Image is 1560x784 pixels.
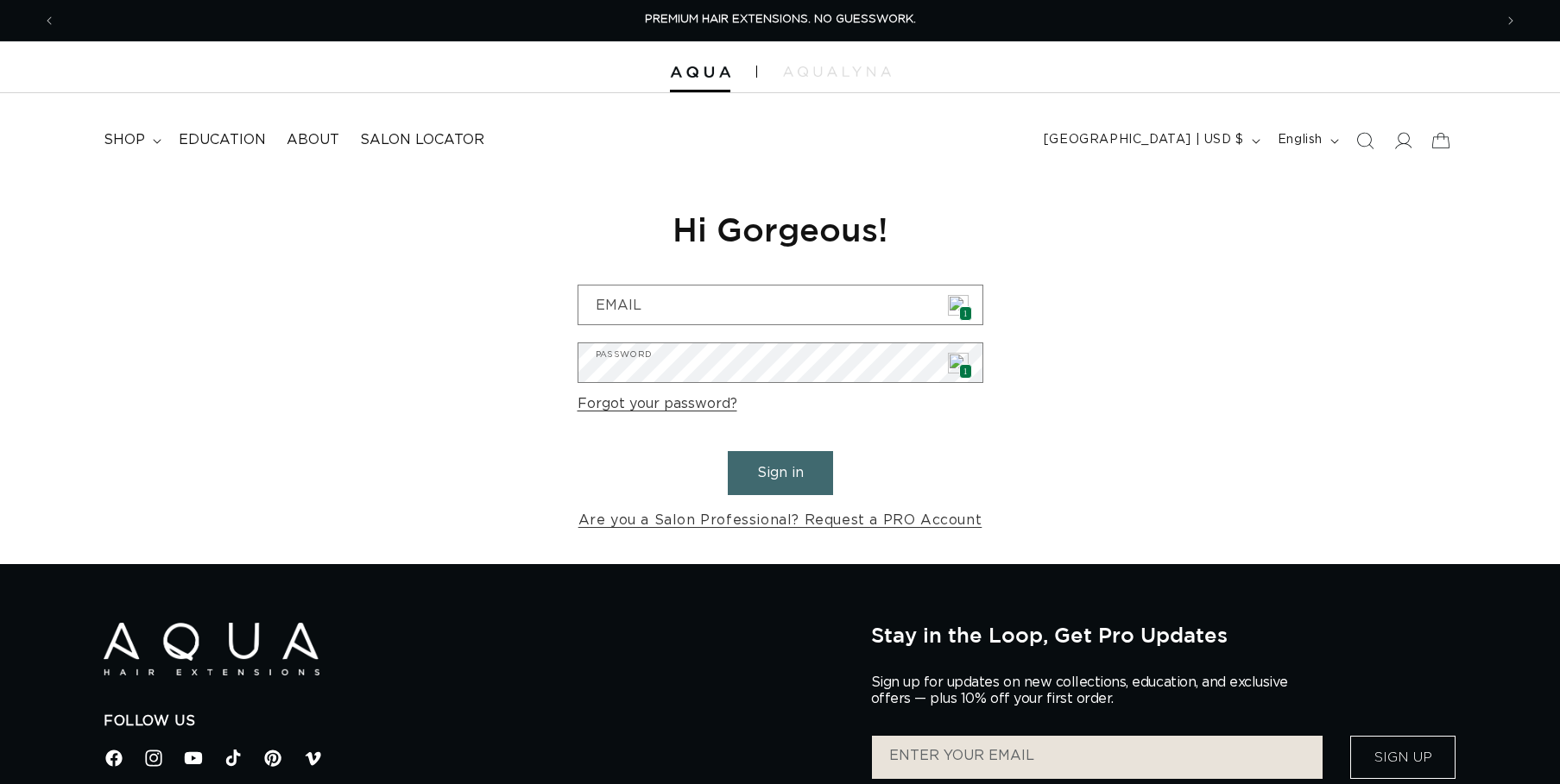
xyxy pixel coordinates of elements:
[1267,124,1346,157] button: English
[871,623,1456,647] h2: Stay in the Loop, Get Pro Updates
[1492,4,1530,37] button: Next announcement
[578,392,737,417] a: Forgot your password?
[287,131,339,149] span: About
[179,131,266,149] span: Education
[1033,124,1267,157] button: [GEOGRAPHIC_DATA] | USD $
[360,131,484,149] span: Salon Locator
[871,674,1303,707] p: Sign up for updates on new collections, education, and exclusive offers — plus 10% off your first...
[783,66,891,77] img: aqualyna.com
[1350,736,1456,779] button: Sign Up
[1044,131,1244,149] span: [GEOGRAPHIC_DATA] | USD $
[104,623,319,675] img: Aqua Hair Extensions
[168,121,276,160] a: Education
[350,121,495,160] a: Salon Locator
[645,14,916,25] span: PREMIUM HAIR EXTENSIONS. NO GUESSWORK.
[959,306,972,321] span: 1
[578,285,982,324] input: Email
[93,121,168,160] summary: shop
[30,4,68,37] button: Previous announcement
[872,736,1323,779] input: ENTER YOUR EMAIL
[1278,131,1323,149] span: English
[948,295,969,316] img: npw-badge-icon.svg
[670,66,730,78] img: Aqua Hair Extensions
[948,353,969,373] img: npw-badge-icon.svg
[104,131,145,149] span: shop
[276,121,350,160] a: About
[104,712,845,731] h2: Follow Us
[578,508,982,533] a: Are you a Salon Professional? Request a PRO Account
[578,208,983,250] h1: Hi Gorgeous!
[728,451,833,495] button: Sign in
[1346,122,1384,160] summary: Search
[959,364,972,379] span: 1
